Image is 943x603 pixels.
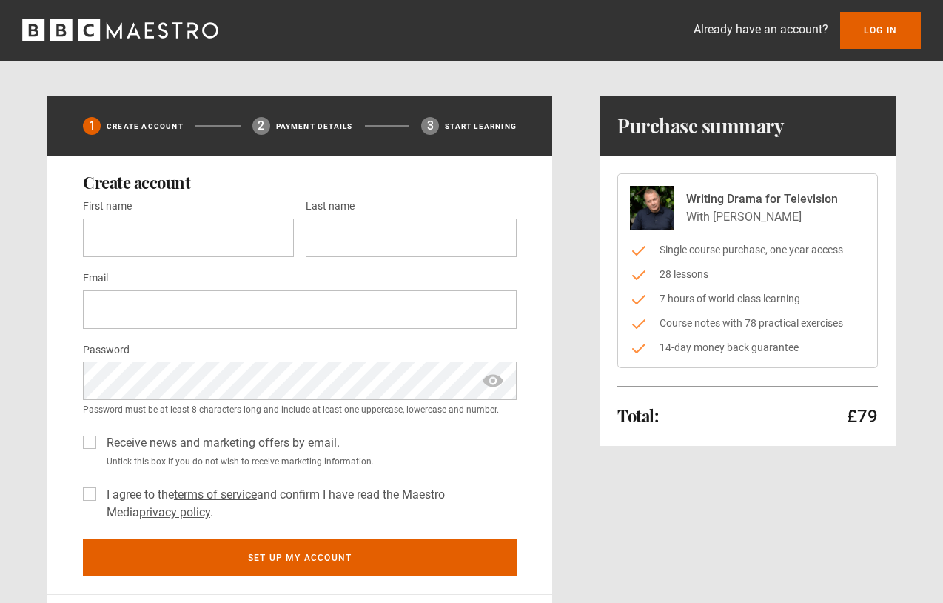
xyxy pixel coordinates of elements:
label: First name [83,198,132,216]
h2: Total: [617,407,658,424]
small: Untick this box if you do not wish to receive marketing information. [101,455,517,468]
p: £79 [847,404,878,428]
li: Course notes with 78 practical exercises [630,316,865,331]
h2: Create account [83,173,517,191]
button: Set up my account [83,539,517,576]
small: Password must be at least 8 characters long and include at least one uppercase, lowercase and num... [83,403,517,416]
p: Writing Drama for Television [686,190,838,208]
a: privacy policy [139,505,210,519]
label: Email [83,270,108,287]
p: Payment details [276,121,353,132]
p: Create Account [107,121,184,132]
li: 28 lessons [630,267,865,282]
svg: BBC Maestro [22,19,218,41]
label: I agree to the and confirm I have read the Maestro Media . [101,486,517,522]
span: show password [481,362,505,400]
li: 14-day money back guarantee [630,340,865,356]
a: Log In [840,12,921,49]
label: Password [83,342,130,359]
a: terms of service [174,487,257,502]
div: 1 [83,117,101,135]
div: 3 [421,117,439,135]
label: Last name [306,198,355,216]
li: Single course purchase, one year access [630,242,865,258]
label: Receive news and marketing offers by email. [101,434,340,452]
p: Already have an account? [694,21,828,39]
li: 7 hours of world-class learning [630,291,865,307]
h1: Purchase summary [617,114,784,138]
p: Start learning [445,121,517,132]
p: With [PERSON_NAME] [686,208,838,226]
div: 2 [252,117,270,135]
